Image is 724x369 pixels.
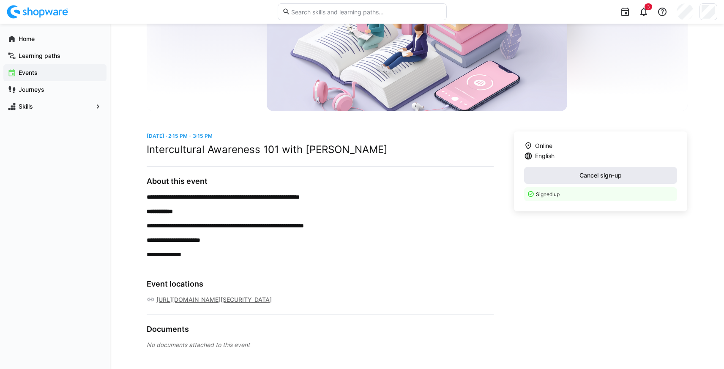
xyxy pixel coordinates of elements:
[524,167,678,184] button: Cancel sign-up
[535,152,555,160] span: English
[147,325,494,334] h3: Documents
[147,279,494,289] h3: Event locations
[536,191,672,198] p: Signed up
[535,142,552,150] span: Online
[290,8,442,16] input: Search skills and learning paths…
[147,133,213,139] span: [DATE] · 2:15 PM - 3:15 PM
[647,4,650,9] span: 3
[147,177,494,186] h3: About this event
[578,171,623,180] span: Cancel sign-up
[147,143,494,156] h2: Intercultural Awareness 101 with [PERSON_NAME]
[147,341,494,349] div: No documents attached to this event
[156,295,272,304] a: [URL][DOMAIN_NAME][SECURITY_DATA]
